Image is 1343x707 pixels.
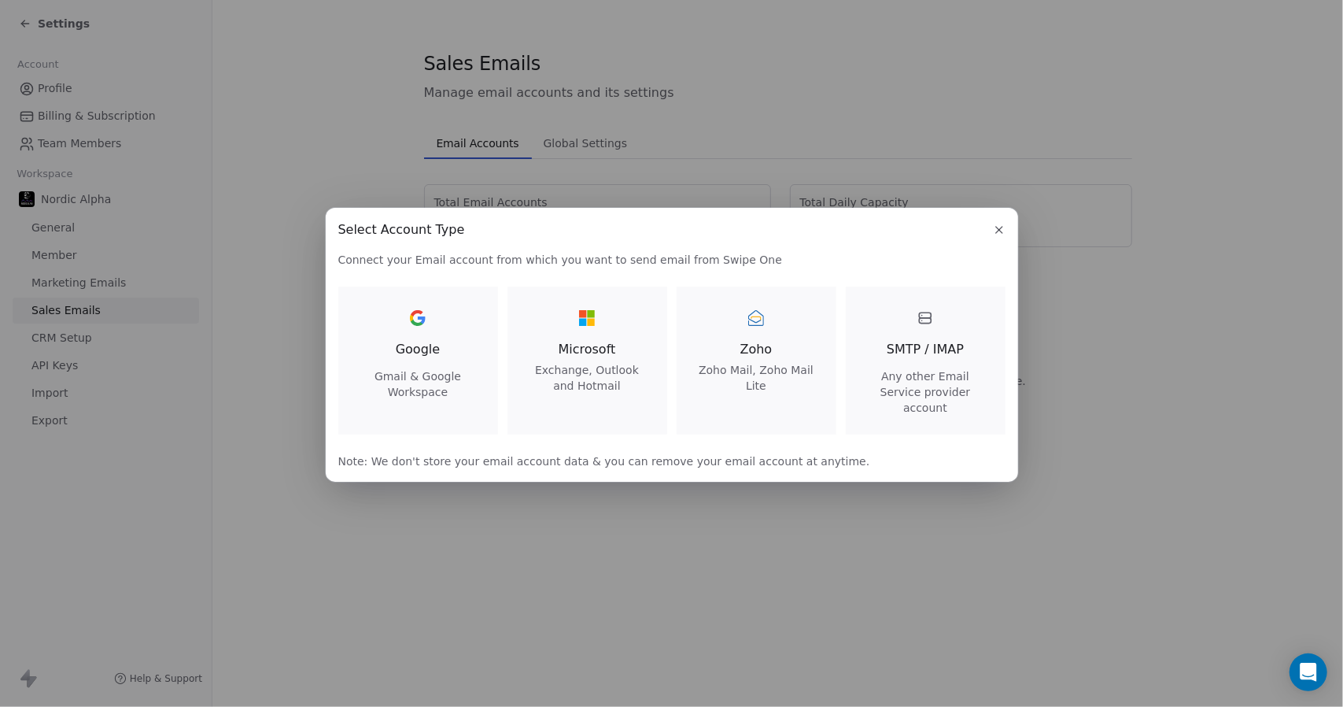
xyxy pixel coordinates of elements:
[695,362,817,394] span: Zoho Mail, Zoho Mail Lite
[887,340,964,359] span: SMTP / IMAP
[695,340,817,359] span: Zoho
[526,340,648,359] span: Microsoft
[526,362,648,394] span: Exchange, Outlook and Hotmail
[338,453,1005,469] span: Note: We don't store your email account data & you can remove your email account at anytime.
[396,340,440,359] span: Google
[338,220,465,239] span: Select Account Type
[357,368,479,400] span: Gmail & Google Workspace
[865,368,987,416] span: Any other Email Service provider account
[338,252,1005,268] span: Connect your Email account from which you want to send email from Swipe One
